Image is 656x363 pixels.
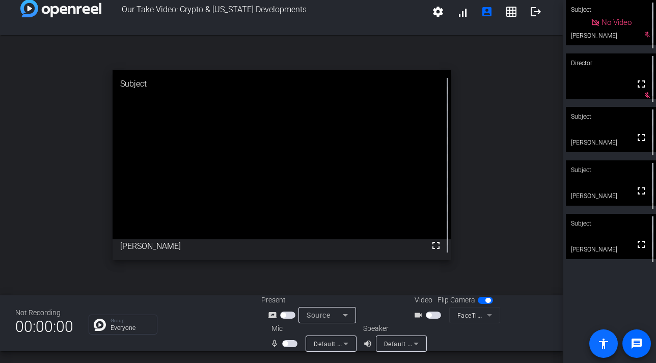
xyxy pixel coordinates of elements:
[384,340,505,348] span: Default - MacBook Air Speakers (Built-in)
[261,295,363,305] div: Present
[432,6,444,18] mat-icon: settings
[566,160,656,180] div: Subject
[363,338,375,350] mat-icon: volume_up
[635,78,647,90] mat-icon: fullscreen
[566,214,656,233] div: Subject
[602,18,632,27] span: No Video
[415,295,432,305] span: Video
[268,309,280,321] mat-icon: screen_share_outline
[111,318,152,323] p: Group
[270,338,282,350] mat-icon: mic_none
[94,319,106,331] img: Chat Icon
[566,53,656,73] div: Director
[414,309,426,321] mat-icon: videocam_outline
[113,70,451,98] div: Subject
[15,314,73,339] span: 00:00:00
[15,308,73,318] div: Not Recording
[635,131,647,144] mat-icon: fullscreen
[635,238,647,250] mat-icon: fullscreen
[631,338,643,350] mat-icon: message
[597,338,610,350] mat-icon: accessibility
[111,325,152,331] p: Everyone
[566,107,656,126] div: Subject
[430,239,442,252] mat-icon: fullscreen
[530,6,542,18] mat-icon: logout
[314,340,443,348] span: Default - MacBook Air Microphone (Built-in)
[307,311,330,319] span: Source
[635,185,647,197] mat-icon: fullscreen
[363,323,424,334] div: Speaker
[481,6,493,18] mat-icon: account_box
[505,6,517,18] mat-icon: grid_on
[438,295,475,305] span: Flip Camera
[261,323,363,334] div: Mic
